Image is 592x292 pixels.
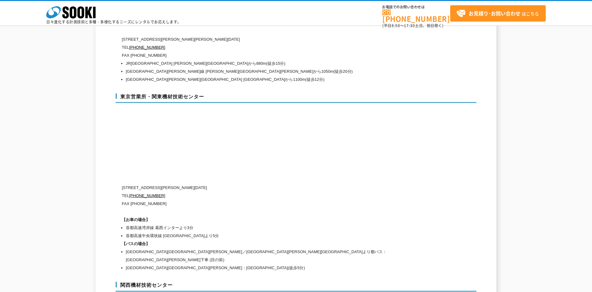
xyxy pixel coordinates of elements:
h1: 【お車の場合】 [122,216,418,224]
span: 17:30 [404,23,415,28]
span: はこちら [456,9,539,18]
p: FAX [PHONE_NUMBER] [122,200,418,208]
li: 首都高速湾岸線 葛西インターより3分 [126,224,418,232]
span: 8:50 [392,23,400,28]
li: 首都高速中央環状線 [GEOGRAPHIC_DATA]より5分 [126,232,418,240]
a: [PHONE_NUMBER] [382,10,450,22]
p: 日々進化する計測技術と多種・多様化するニーズにレンタルでお応えします。 [46,20,181,24]
span: (平日 ～ 土日、祝日除く) [382,23,443,28]
h3: 関西機材技術センター [116,282,476,292]
li: [GEOGRAPHIC_DATA][GEOGRAPHIC_DATA][PERSON_NAME]：[GEOGRAPHIC_DATA](徒歩5分) [126,264,418,272]
a: [PHONE_NUMBER] [129,193,165,198]
a: [PHONE_NUMBER] [129,45,165,50]
li: JR[GEOGRAPHIC_DATA] [PERSON_NAME][GEOGRAPHIC_DATA]から880m(徒歩15分) [126,60,418,68]
strong: お見積り･お問い合わせ [469,10,520,17]
p: TEL [122,43,418,51]
li: [GEOGRAPHIC_DATA][GEOGRAPHIC_DATA][PERSON_NAME]／[GEOGRAPHIC_DATA][PERSON_NAME][GEOGRAPHIC_DATA]より... [126,248,418,264]
span: お電話でのお問い合わせは [382,5,450,9]
p: [STREET_ADDRESS][PERSON_NAME][PERSON_NAME][DATE] [122,35,418,43]
p: TEL [122,192,418,200]
li: [GEOGRAPHIC_DATA][PERSON_NAME][GEOGRAPHIC_DATA] [GEOGRAPHIC_DATA]から1100m(徒歩12分) [126,76,418,84]
p: [STREET_ADDRESS][PERSON_NAME][DATE] [122,184,418,192]
h1: 【バスの場合】 [122,240,418,248]
p: FAX [PHONE_NUMBER] [122,51,418,60]
a: お見積り･お問い合わせはこちら [450,5,546,22]
li: [GEOGRAPHIC_DATA][PERSON_NAME]線 [PERSON_NAME][GEOGRAPHIC_DATA][PERSON_NAME]から1050m(徒歩20分) [126,68,418,76]
h3: 東京営業所・関東機材技術センター [116,93,476,103]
